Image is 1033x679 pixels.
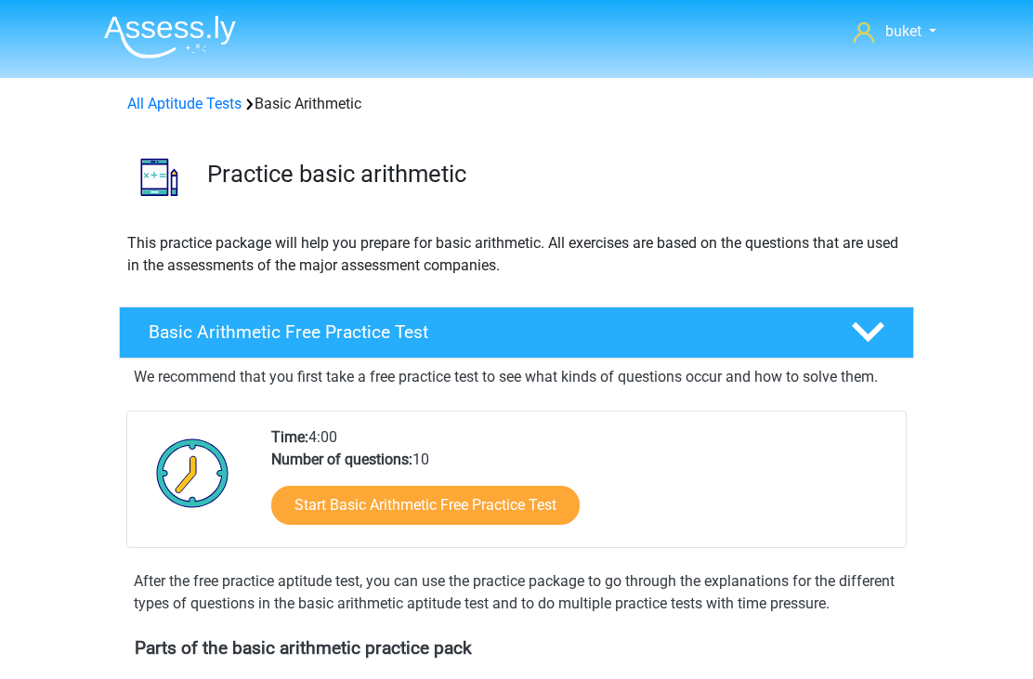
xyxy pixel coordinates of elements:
h3: Practice basic arithmetic [207,160,899,189]
div: After the free practice aptitude test, you can use the practice package to go through the explana... [126,570,907,615]
a: All Aptitude Tests [127,95,242,112]
p: We recommend that you first take a free practice test to see what kinds of questions occur and ho... [134,366,899,388]
p: This practice package will help you prepare for basic arithmetic. All exercises are based on the ... [127,232,906,277]
a: Basic Arithmetic Free Practice Test [111,307,922,359]
img: basic arithmetic [120,137,199,216]
span: buket [885,22,922,40]
a: Start Basic Arithmetic Free Practice Test [271,486,580,525]
img: Clock [146,426,240,519]
b: Time: [271,428,308,446]
div: 4:00 10 [257,426,905,547]
b: Number of questions: [271,450,412,468]
h4: Basic Arithmetic Free Practice Test [149,321,821,343]
a: buket [846,20,944,43]
img: Assessly [104,15,236,59]
h4: Parts of the basic arithmetic practice pack [135,637,898,659]
div: Basic Arithmetic [120,93,913,115]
